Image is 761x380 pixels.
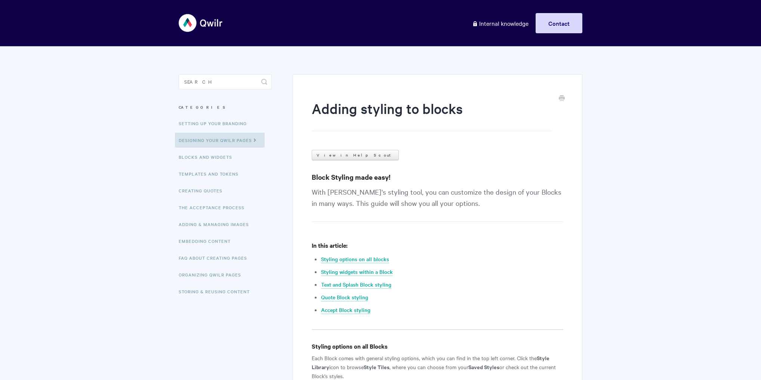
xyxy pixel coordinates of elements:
a: Contact [536,13,582,33]
a: Styling options on all blocks [321,255,389,263]
a: Internal knowledge [466,13,534,33]
a: Accept Block styling [321,306,370,314]
h4: Styling options on all Blocks [312,342,563,351]
a: Print this Article [559,95,565,103]
a: Setting up your Branding [179,116,252,131]
strong: In this article: [312,241,348,249]
a: Blocks and Widgets [179,149,238,164]
a: Organizing Qwilr Pages [179,267,247,282]
a: Text and Splash Block styling [321,281,391,289]
strong: Style Tiles [364,363,389,371]
h3: Block Styling made easy! [312,172,563,182]
a: Designing Your Qwilr Pages [175,133,265,148]
a: Templates and Tokens [179,166,244,181]
a: Embedding Content [179,234,236,248]
a: Quote Block styling [321,293,368,302]
a: View in Help Scout [312,150,399,160]
strong: Saved Styles [468,363,499,371]
a: Storing & Reusing Content [179,284,255,299]
a: Creating Quotes [179,183,228,198]
h1: Adding styling to blocks [312,99,552,131]
img: Qwilr Help Center [179,9,223,37]
p: With [PERSON_NAME]'s styling tool, you can customize the design of your Blocks in many ways. This... [312,186,563,222]
input: Search [179,74,272,89]
a: The Acceptance Process [179,200,250,215]
a: Styling widgets within a Block [321,268,393,276]
a: FAQ About Creating Pages [179,250,253,265]
h3: Categories [179,101,272,114]
a: Adding & Managing Images [179,217,255,232]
